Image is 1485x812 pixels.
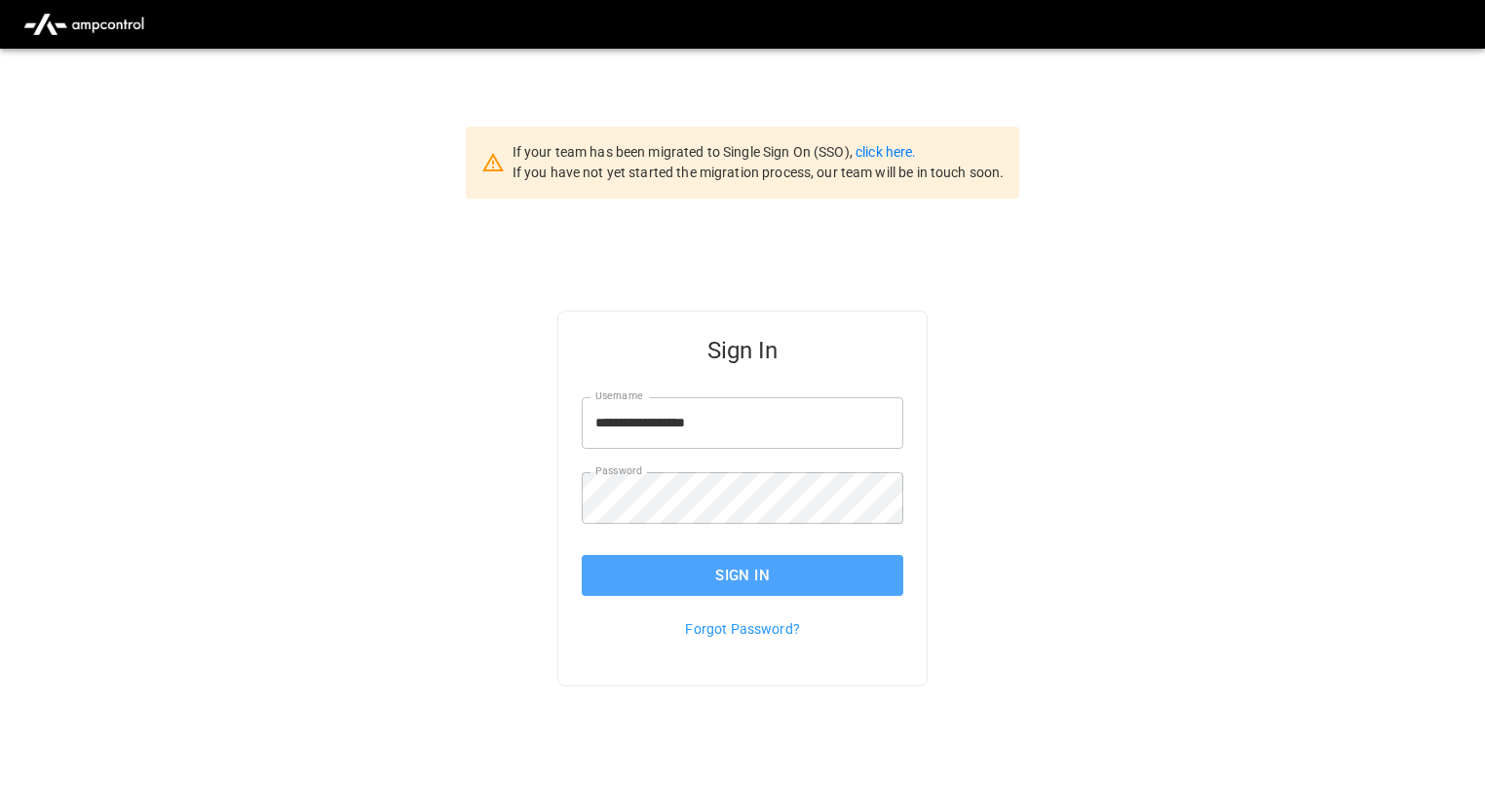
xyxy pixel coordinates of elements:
[595,388,642,404] label: Username
[856,144,916,160] a: click here.
[16,6,152,43] img: ampcontrol.io logo
[582,555,903,596] button: Sign In
[513,144,856,160] span: If your team has been migrated to Single Sign On (SSO),
[582,335,903,366] h5: Sign In
[582,619,903,639] p: Forgot Password?
[513,165,1005,180] span: If you have not yet started the migration process, our team will be in touch soon.
[595,463,642,479] label: Password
